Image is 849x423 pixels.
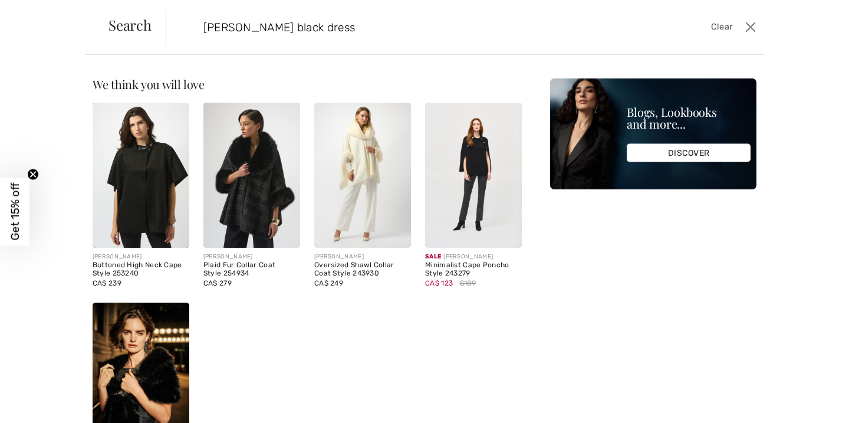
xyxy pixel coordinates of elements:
span: $189 [460,278,476,288]
img: Blogs, Lookbooks and more... [550,78,756,189]
span: CA$ 239 [93,279,121,287]
div: [PERSON_NAME] [425,253,522,261]
div: DISCOVER [627,144,751,162]
div: [PERSON_NAME] [314,253,411,261]
img: Oversized Shawl Collar Coat Style 243930. Black [314,103,411,248]
span: Get 15% off [8,183,22,241]
span: CA$ 249 [314,279,343,287]
div: Oversized Shawl Collar Coat Style 243930 [314,261,411,278]
button: Close [742,18,759,37]
div: [PERSON_NAME] [93,253,189,261]
span: CA$ 123 [425,279,453,287]
span: Help [27,8,51,19]
span: Sale [425,253,441,260]
span: We think you will love [93,76,205,92]
div: Blogs, Lookbooks and more... [627,106,751,130]
img: Plaid Fur Collar Coat Style 254934. Black/Gold [203,103,300,248]
span: Search [108,18,152,32]
span: CA$ 279 [203,279,232,287]
div: Buttoned High Neck Cape Style 253240 [93,261,189,278]
img: Minimalist Cape Poncho Style 243279. Black [425,103,522,248]
span: Clear [711,21,733,34]
img: Buttoned High Neck Cape Style 253240. Black [93,103,189,248]
input: TYPE TO SEARCH [195,9,605,45]
button: Close teaser [27,168,39,180]
div: Minimalist Cape Poncho Style 243279 [425,261,522,278]
div: [PERSON_NAME] [203,253,300,261]
div: Plaid Fur Collar Coat Style 254934 [203,261,300,278]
